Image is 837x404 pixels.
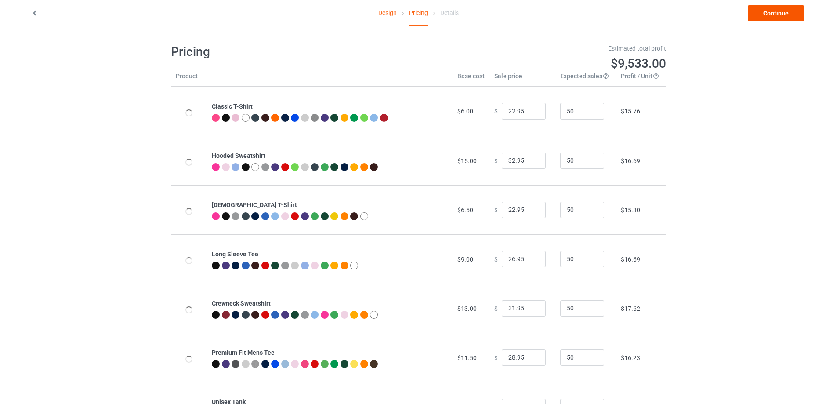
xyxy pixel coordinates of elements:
[409,0,428,26] div: Pricing
[457,305,477,312] span: $13.00
[611,56,666,71] span: $9,533.00
[311,114,319,122] img: heather_texture.png
[748,5,804,21] a: Continue
[212,251,258,258] b: Long Sleeve Tee
[440,0,459,25] div: Details
[171,72,207,87] th: Product
[425,44,667,53] div: Estimated total profit
[171,44,413,60] h1: Pricing
[457,354,477,361] span: $11.50
[457,108,473,115] span: $6.00
[457,256,473,263] span: $9.00
[494,305,498,312] span: $
[251,360,259,368] img: heather_texture.png
[212,201,297,208] b: [DEMOGRAPHIC_DATA] T-Shirt
[621,108,640,115] span: $15.76
[457,207,473,214] span: $6.50
[494,255,498,262] span: $
[212,103,253,110] b: Classic T-Shirt
[212,152,265,159] b: Hooded Sweatshirt
[457,157,477,164] span: $15.00
[494,206,498,213] span: $
[621,354,640,361] span: $16.23
[212,349,275,356] b: Premium Fit Mens Tee
[494,354,498,361] span: $
[378,0,397,25] a: Design
[621,305,640,312] span: $17.62
[621,207,640,214] span: $15.30
[494,108,498,115] span: $
[489,72,555,87] th: Sale price
[555,72,616,87] th: Expected sales
[494,157,498,164] span: $
[453,72,489,87] th: Base cost
[616,72,666,87] th: Profit / Unit
[621,157,640,164] span: $16.69
[621,256,640,263] span: $16.69
[212,300,271,307] b: Crewneck Sweatshirt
